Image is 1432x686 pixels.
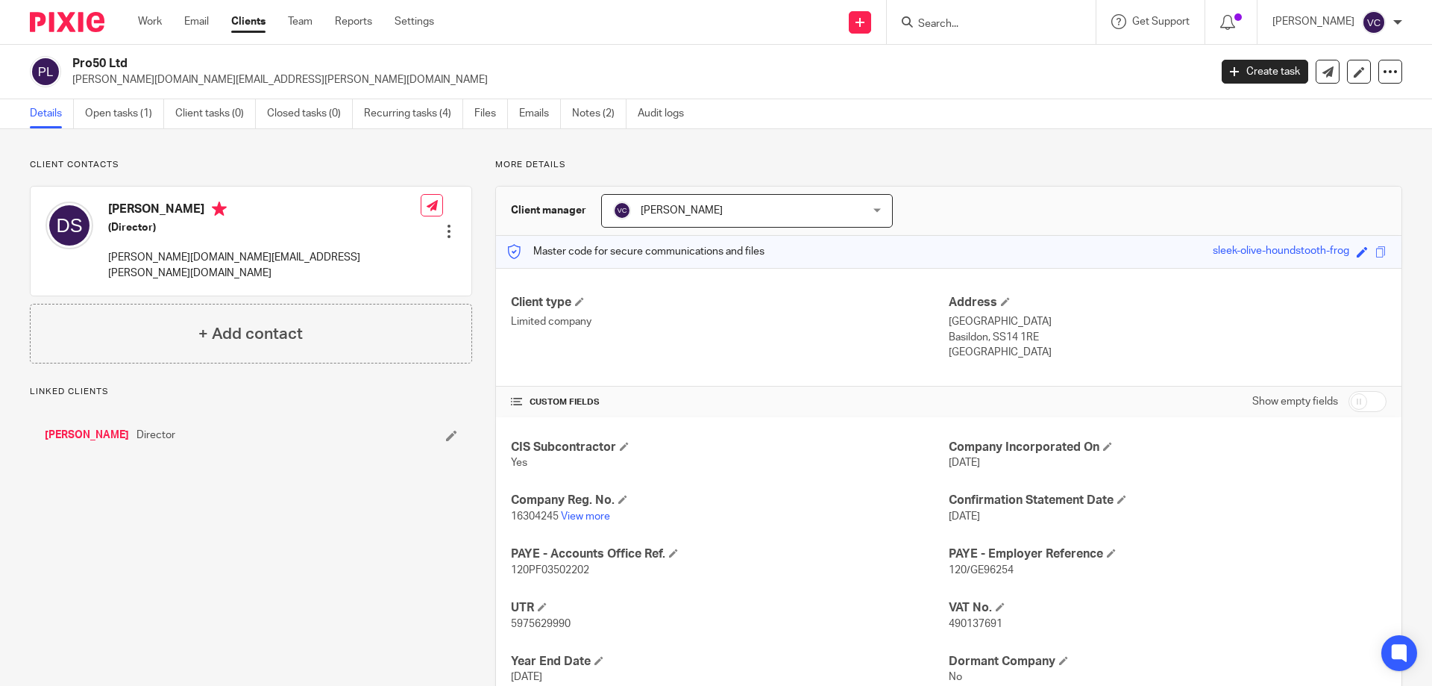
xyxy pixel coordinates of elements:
[335,14,372,29] a: Reports
[949,565,1014,576] span: 120/GE96254
[511,654,949,670] h4: Year End Date
[511,546,949,562] h4: PAYE - Accounts Office Ref.
[45,428,129,443] a: [PERSON_NAME]
[231,14,266,29] a: Clients
[30,159,472,171] p: Client contacts
[108,202,421,220] h4: [PERSON_NAME]
[511,295,949,311] h4: Client type
[949,330,1387,345] p: Basildon, SS14 1RE
[184,14,209,29] a: Email
[511,511,559,522] span: 16304245
[949,619,1002,629] span: 490137691
[917,18,1051,31] input: Search
[949,295,1387,311] h4: Address
[364,99,463,128] a: Recurring tasks (4)
[30,12,104,32] img: Pixie
[198,322,303,346] h4: + Add contact
[561,511,610,522] a: View more
[949,314,1387,329] p: [GEOGRAPHIC_DATA]
[949,600,1387,616] h4: VAT No.
[1272,14,1354,29] p: [PERSON_NAME]
[507,244,764,259] p: Master code for secure communications and files
[474,99,508,128] a: Files
[288,14,313,29] a: Team
[1213,243,1349,261] div: sleek-olive-houndstooth-frog
[108,250,421,281] p: [PERSON_NAME][DOMAIN_NAME][EMAIL_ADDRESS][PERSON_NAME][DOMAIN_NAME]
[641,205,723,216] span: [PERSON_NAME]
[30,386,472,398] p: Linked clients
[395,14,434,29] a: Settings
[511,314,949,329] p: Limited company
[72,72,1199,87] p: [PERSON_NAME][DOMAIN_NAME][EMAIL_ADDRESS][PERSON_NAME][DOMAIN_NAME]
[638,99,695,128] a: Audit logs
[1132,16,1190,27] span: Get Support
[136,428,175,443] span: Director
[572,99,626,128] a: Notes (2)
[511,458,527,468] span: Yes
[511,672,542,682] span: [DATE]
[138,14,162,29] a: Work
[519,99,561,128] a: Emails
[511,493,949,508] h4: Company Reg. No.
[949,493,1387,508] h4: Confirmation Statement Date
[30,56,61,87] img: svg%3E
[511,203,586,218] h3: Client manager
[212,202,227,216] i: Primary
[1362,10,1386,34] img: svg%3E
[613,202,631,219] img: svg%3E
[108,220,421,235] h5: (Director)
[511,619,571,629] span: 5975629990
[511,440,949,455] h4: CIS Subcontractor
[72,56,974,72] h2: Pro50 Ltd
[85,99,164,128] a: Open tasks (1)
[949,672,962,682] span: No
[949,511,980,522] span: [DATE]
[949,654,1387,670] h4: Dormant Company
[175,99,256,128] a: Client tasks (0)
[511,600,949,616] h4: UTR
[30,99,74,128] a: Details
[45,202,93,249] img: svg%3E
[949,345,1387,360] p: [GEOGRAPHIC_DATA]
[495,159,1402,171] p: More details
[511,396,949,408] h4: CUSTOM FIELDS
[949,546,1387,562] h4: PAYE - Employer Reference
[267,99,353,128] a: Closed tasks (0)
[1252,394,1338,409] label: Show empty fields
[511,565,589,576] span: 120PF03502202
[1222,60,1308,84] a: Create task
[949,440,1387,455] h4: Company Incorporated On
[949,458,980,468] span: [DATE]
